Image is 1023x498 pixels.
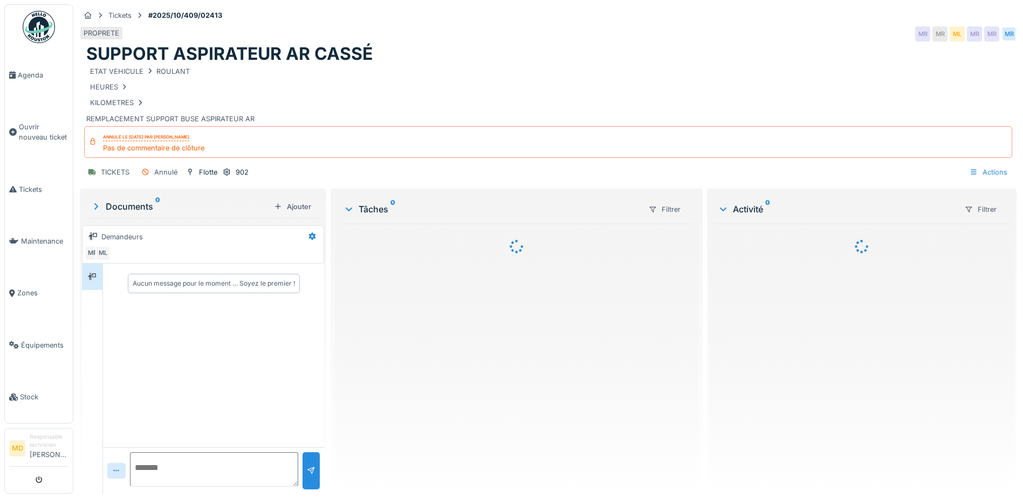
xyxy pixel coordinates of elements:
div: HEURES [90,82,129,92]
a: Équipements [5,319,73,371]
div: ML [950,26,965,41]
div: MR [85,246,100,261]
div: PROPRETE [84,28,119,38]
div: REMPLACEMENT SUPPORT BUSE ASPIRATEUR AR [86,65,1010,124]
div: TICKETS [101,167,129,177]
div: ETAT VEHICULE ROULANT [90,66,190,77]
sup: 0 [390,203,395,216]
a: Maintenance [5,215,73,267]
div: Aucun message pour le moment … Soyez le premier ! [133,279,295,288]
span: Zones [17,288,68,298]
div: MR [915,26,930,41]
div: Documents [91,200,270,213]
div: MR [984,26,999,41]
sup: 0 [765,203,770,216]
div: ML [95,246,111,261]
div: Annulé le [DATE] par [PERSON_NAME] [103,134,189,141]
a: Stock [5,371,73,423]
a: Agenda [5,49,73,101]
span: Stock [20,392,68,402]
h1: SUPPORT ASPIRATEUR AR CASSÉ [86,44,373,64]
div: Activité [718,203,956,216]
div: MR [1001,26,1017,41]
div: Pas de commentaire de clôture [103,143,204,153]
div: Ajouter [270,199,315,214]
a: MD Responsable technicien[PERSON_NAME] [9,433,68,467]
sup: 0 [155,200,160,213]
span: Tickets [19,184,68,195]
div: Tickets [108,10,132,20]
span: Maintenance [21,236,68,246]
a: Zones [5,267,73,319]
div: Annulé [154,167,177,177]
img: Badge_color-CXgf-gQk.svg [23,11,55,43]
li: MD [9,440,25,456]
div: Demandeurs [101,232,143,242]
div: Filtrer [644,202,685,217]
a: Ouvrir nouveau ticket [5,101,73,163]
div: Tâches [344,203,640,216]
div: Responsable technicien [30,433,68,449]
li: [PERSON_NAME] [30,433,68,464]
div: MR [967,26,982,41]
div: Filtrer [960,202,1001,217]
span: Agenda [18,70,68,80]
a: Tickets [5,163,73,215]
div: KILOMETRES [90,98,145,108]
div: MR [932,26,948,41]
strong: #2025/10/409/02413 [144,10,226,20]
div: Actions [965,164,1012,180]
span: Équipements [21,340,68,350]
div: Flotte [199,167,217,177]
div: 902 [236,167,249,177]
span: Ouvrir nouveau ticket [19,122,68,142]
